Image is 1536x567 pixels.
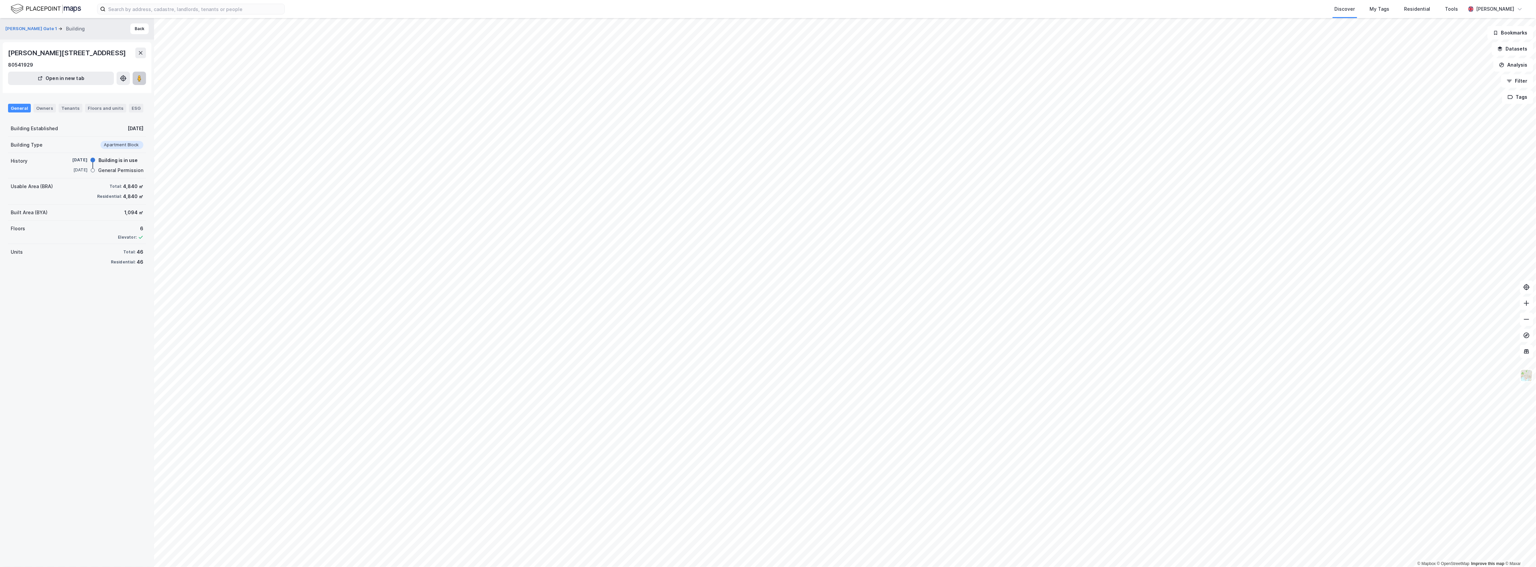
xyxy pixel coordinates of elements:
div: 4,840 ㎡ [123,182,143,190]
div: Floors [11,225,25,233]
div: Kontrollprogram for chat [1503,535,1536,567]
div: Residential [1404,5,1430,13]
a: Improve this map [1471,561,1505,566]
button: Bookmarks [1487,26,1533,39]
div: [PERSON_NAME][STREET_ADDRESS] [8,48,127,58]
div: General [8,104,31,112]
div: Residential: [111,259,135,265]
img: logo.f888ab2527a4732fd821a326f86c7f29.svg [11,3,81,15]
button: Open in new tab [8,72,114,85]
div: 46 [137,248,143,256]
div: Units [11,248,23,256]
div: ESG [129,104,143,112]
div: Usable Area (BRA) [11,182,53,190]
div: Floors and units [88,105,124,111]
a: OpenStreetMap [1437,561,1470,566]
input: Search by address, cadastre, landlords, tenants or people [106,4,284,14]
div: Owners [33,104,56,112]
div: History [11,157,27,165]
div: Building Established [11,125,58,133]
div: 46 [137,258,143,266]
div: 4,840 ㎡ [123,192,143,200]
div: Tenants [59,104,82,112]
button: Tags [1502,90,1533,104]
button: Filter [1501,74,1533,88]
div: Total: [110,184,122,189]
button: Analysis [1493,58,1533,72]
div: Built Area (BYA) [11,209,48,217]
button: Back [130,23,149,34]
button: Datasets [1492,42,1533,56]
div: Building [66,25,85,33]
div: [DATE] [61,157,87,163]
button: [PERSON_NAME] Gate 1 [5,25,58,32]
div: My Tags [1370,5,1390,13]
div: Total: [123,249,135,255]
div: 1,094 ㎡ [124,209,143,217]
a: Mapbox [1417,561,1436,566]
div: 6 [118,225,143,233]
div: [DATE] [61,167,87,173]
div: Residential: [97,194,122,199]
div: Building Type [11,141,43,149]
img: Z [1520,369,1533,382]
div: [PERSON_NAME] [1476,5,1515,13]
div: Discover [1335,5,1355,13]
iframe: Chat Widget [1503,535,1536,567]
div: Elevator: [118,235,137,240]
div: 80541929 [8,61,33,69]
div: Building is in use [98,156,138,164]
div: Tools [1445,5,1458,13]
div: General Permission [98,166,143,174]
div: [DATE] [128,125,143,133]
